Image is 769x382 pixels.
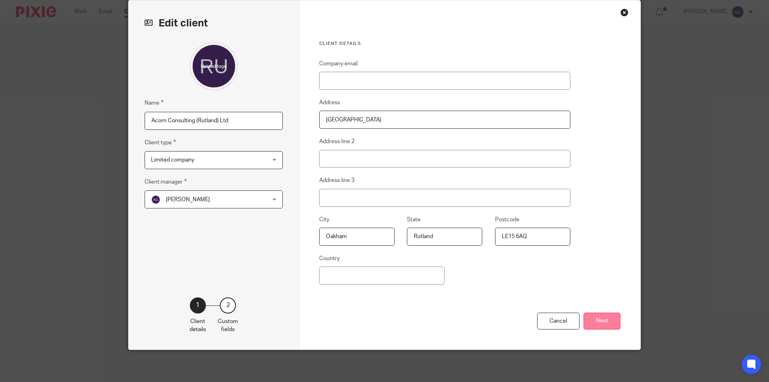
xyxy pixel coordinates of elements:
label: Company email [319,60,358,68]
div: 1 [190,297,206,313]
h3: Client details [319,40,570,47]
div: Cancel [537,313,580,330]
p: Client details [189,317,206,334]
label: Address line 2 [319,137,354,146]
div: 2 [220,297,236,313]
label: Address [319,99,340,107]
label: State [407,216,421,224]
h2: Edit client [145,16,283,30]
button: Next [584,313,620,330]
label: Client manager [145,177,187,186]
img: svg%3E [151,195,161,204]
span: Limited company [151,157,194,163]
span: [PERSON_NAME] [166,197,210,202]
div: Close this dialog window [620,8,628,16]
label: Name [145,98,163,107]
label: Country [319,255,340,263]
label: City [319,216,329,224]
p: Custom fields [218,317,238,334]
label: Client type [145,138,176,147]
label: Postcode [495,216,519,224]
label: Address line 3 [319,176,354,184]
